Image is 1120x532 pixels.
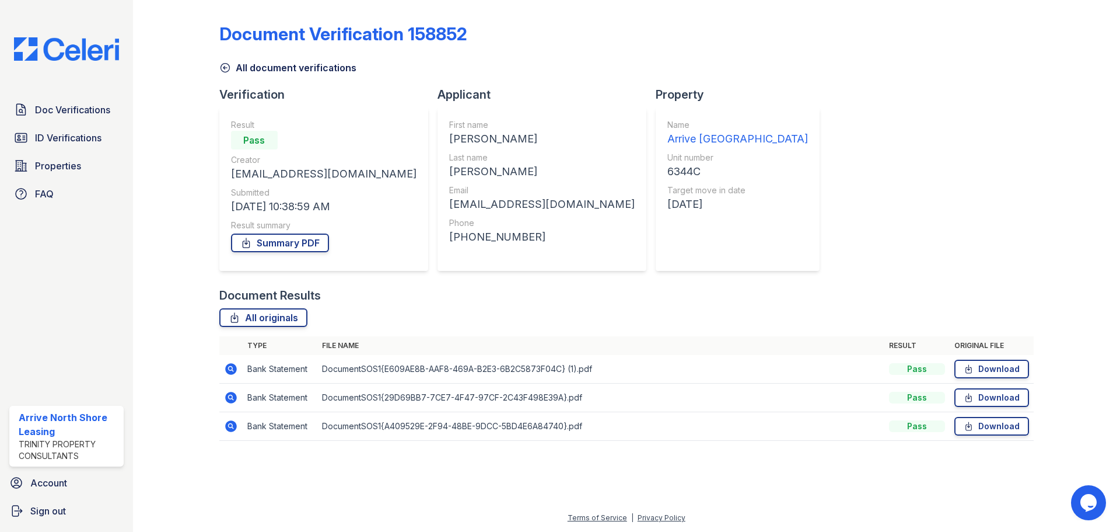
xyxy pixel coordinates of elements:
div: Document Results [219,287,321,304]
td: DocumentSOS1{29D69BB7-7CE7-4F47-97CF-2C43F498E39A}.pdf [317,384,884,412]
div: Pass [889,392,945,404]
a: Name Arrive [GEOGRAPHIC_DATA] [667,119,808,147]
a: Account [5,471,128,495]
a: All originals [219,308,307,327]
div: [PHONE_NUMBER] [449,229,635,245]
div: Email [449,185,635,196]
div: Submitted [231,187,416,199]
div: First name [449,119,635,131]
a: Download [954,417,1029,436]
div: Property [656,86,829,103]
div: Pass [889,420,945,432]
div: Applicant [437,86,656,103]
div: Arrive North Shore Leasing [19,411,119,439]
div: Verification [219,86,437,103]
div: Arrive [GEOGRAPHIC_DATA] [667,131,808,147]
a: Terms of Service [568,513,627,522]
div: Trinity Property Consultants [19,439,119,462]
div: [EMAIL_ADDRESS][DOMAIN_NAME] [231,166,416,182]
th: Result [884,336,950,355]
div: Result [231,119,416,131]
a: Summary PDF [231,234,329,252]
img: CE_Logo_Blue-a8612792a0a2168367f1c8372b55b34899dd931a85d93a1a3d3e32e68fde9ad4.png [5,37,128,61]
td: Bank Statement [243,355,317,384]
div: [DATE] [667,196,808,213]
td: Bank Statement [243,412,317,441]
div: [EMAIL_ADDRESS][DOMAIN_NAME] [449,196,635,213]
div: Creator [231,154,416,166]
th: Type [243,336,317,355]
div: [PERSON_NAME] [449,164,635,180]
span: Account [30,476,67,490]
div: Result summary [231,220,416,231]
div: [DATE] 10:38:59 AM [231,199,416,215]
div: Pass [889,363,945,375]
div: Phone [449,217,635,229]
div: Target move in date [667,185,808,196]
a: All document verifications [219,61,356,75]
span: Doc Verifications [35,103,110,117]
div: | [631,513,633,522]
a: Properties [9,154,124,178]
span: ID Verifications [35,131,101,145]
a: ID Verifications [9,126,124,149]
span: Sign out [30,504,66,518]
div: 6344C [667,164,808,180]
iframe: chat widget [1071,485,1108,520]
a: FAQ [9,182,124,206]
span: FAQ [35,187,54,201]
th: File name [317,336,884,355]
div: Unit number [667,152,808,164]
span: Properties [35,159,81,173]
a: Doc Verifications [9,98,124,121]
a: Sign out [5,499,128,523]
td: DocumentSOS1{A409529E-2F94-48BE-9DCC-5BD4E6A84740}.pdf [317,412,884,441]
a: Download [954,360,1029,378]
td: DocumentSOS1{E609AE8B-AAF8-469A-B2E3-6B2C5873F04C} (1).pdf [317,355,884,384]
th: Original file [950,336,1034,355]
div: Last name [449,152,635,164]
td: Bank Statement [243,384,317,412]
div: Document Verification 158852 [219,23,467,44]
div: Name [667,119,808,131]
a: Privacy Policy [638,513,685,522]
div: [PERSON_NAME] [449,131,635,147]
div: Pass [231,131,278,149]
a: Download [954,388,1029,407]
